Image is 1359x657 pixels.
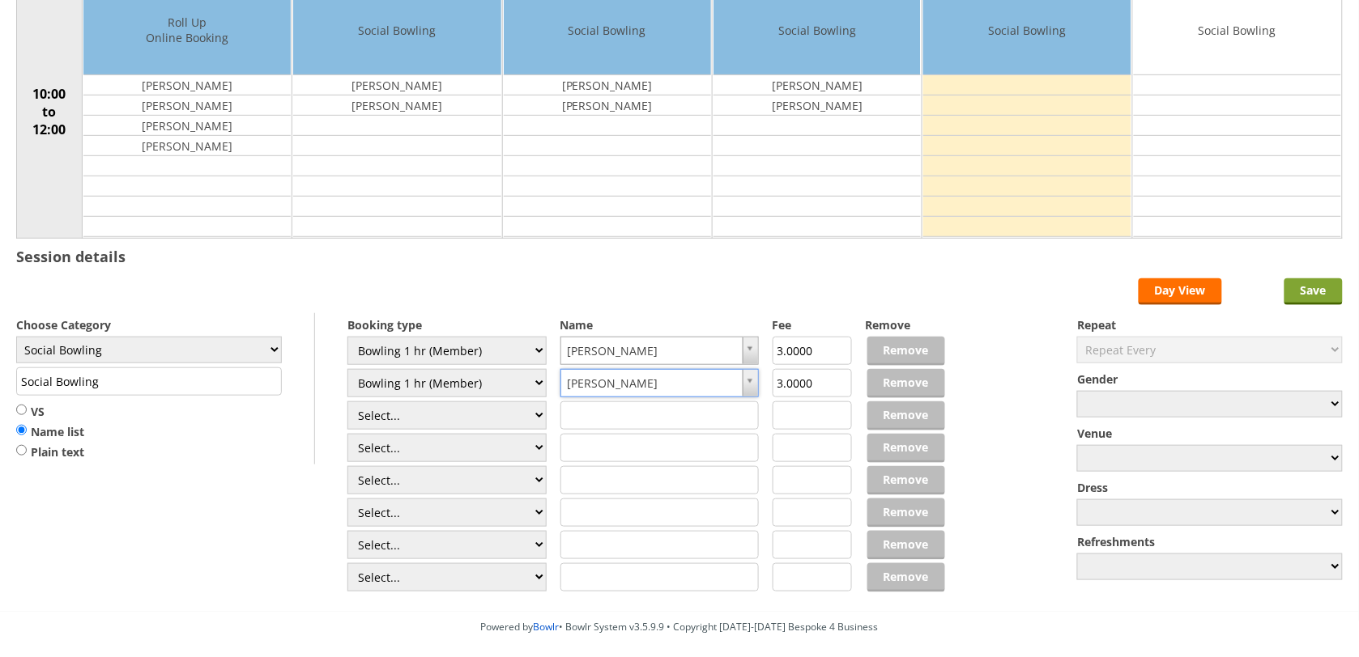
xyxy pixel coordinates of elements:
[16,367,282,396] input: Title/Description
[1077,480,1343,495] label: Dress
[560,337,760,365] a: [PERSON_NAME]
[293,75,501,95] td: [PERSON_NAME]
[1284,278,1343,305] input: Save
[16,404,27,416] input: VS
[1077,426,1343,441] label: Venue
[1077,534,1343,549] label: Refreshments
[83,136,291,156] td: [PERSON_NAME]
[16,247,126,266] h3: Session details
[16,317,282,333] label: Choose Category
[83,116,291,136] td: [PERSON_NAME]
[714,75,921,95] td: [PERSON_NAME]
[293,95,501,116] td: [PERSON_NAME]
[865,317,944,333] label: Remove
[347,317,547,333] label: Booking type
[714,95,921,116] td: [PERSON_NAME]
[1077,317,1343,333] label: Repeat
[481,620,879,634] span: Powered by • Bowlr System v3.5.9.9 • Copyright [DATE]-[DATE] Bespoke 4 Business
[560,369,760,397] a: [PERSON_NAME]
[773,317,852,333] label: Fee
[534,620,560,634] a: Bowlr
[568,370,738,396] span: [PERSON_NAME]
[1077,371,1343,387] label: Gender
[16,444,84,460] label: Plain text
[83,95,291,116] td: [PERSON_NAME]
[504,95,711,116] td: [PERSON_NAME]
[560,317,760,333] label: Name
[16,424,84,440] label: Name list
[16,404,84,420] label: VS
[83,75,291,95] td: [PERSON_NAME]
[568,337,738,364] span: [PERSON_NAME]
[504,75,711,95] td: [PERSON_NAME]
[1139,278,1222,305] a: Day View
[16,424,27,436] input: Name list
[16,444,27,456] input: Plain text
